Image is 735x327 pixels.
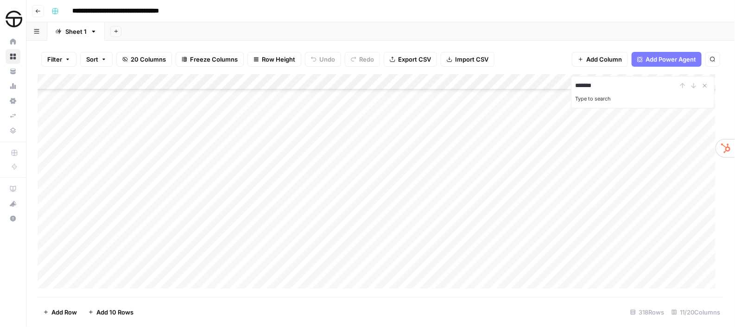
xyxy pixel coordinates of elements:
a: Browse [6,49,20,64]
button: Freeze Columns [176,52,244,67]
a: AirOps Academy [6,182,20,196]
span: Redo [359,55,374,64]
span: Sort [86,55,98,64]
button: Undo [305,52,341,67]
div: 318 Rows [627,305,668,320]
button: Help + Support [6,211,20,226]
div: 11/20 Columns [668,305,724,320]
label: Type to search [575,95,611,102]
span: Import CSV [455,55,488,64]
a: Your Data [6,64,20,79]
button: Import CSV [441,52,494,67]
span: Undo [319,55,335,64]
span: Filter [47,55,62,64]
button: Add Power Agent [632,52,702,67]
button: Export CSV [384,52,437,67]
button: Close Search [699,80,710,91]
img: SimpleTire Logo [6,11,22,27]
span: Add Power Agent [646,55,696,64]
div: Sheet 1 [65,27,87,36]
a: Data Library [6,123,20,138]
button: Redo [345,52,380,67]
button: Row Height [247,52,301,67]
a: Sheet 1 [47,22,105,41]
span: Add 10 Rows [96,308,133,317]
a: Syncs [6,108,20,123]
span: Freeze Columns [190,55,238,64]
span: Export CSV [398,55,431,64]
button: Sort [80,52,113,67]
span: Row Height [262,55,295,64]
div: What's new? [6,197,20,211]
button: Filter [41,52,76,67]
span: 20 Columns [131,55,166,64]
span: Add Column [586,55,622,64]
button: Add Column [572,52,628,67]
a: Settings [6,94,20,108]
span: Add Row [51,308,77,317]
a: Home [6,34,20,49]
button: 20 Columns [116,52,172,67]
a: Usage [6,79,20,94]
button: Add Row [38,305,82,320]
button: What's new? [6,196,20,211]
button: Workspace: SimpleTire [6,7,20,31]
button: Add 10 Rows [82,305,139,320]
